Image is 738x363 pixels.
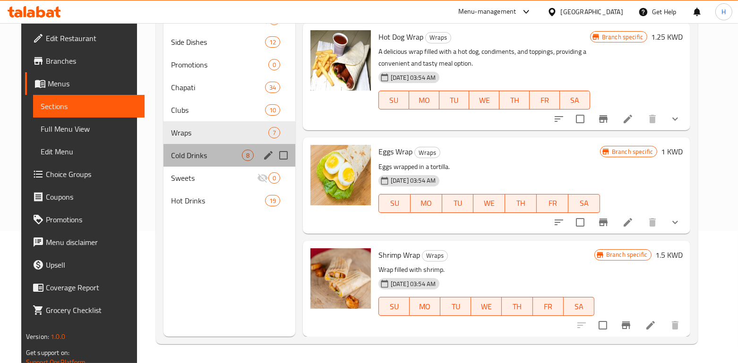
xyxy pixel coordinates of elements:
span: Wraps [426,32,451,43]
button: WE [469,91,499,110]
button: MO [409,91,439,110]
span: Wraps [171,127,268,138]
button: FR [537,194,568,213]
div: items [268,127,280,138]
span: FR [533,93,556,107]
span: TH [503,93,526,107]
span: FR [537,300,560,313]
span: SU [383,196,407,210]
span: SU [383,300,406,313]
div: Chapati34 [163,76,295,99]
div: Hot Drinks19 [163,189,295,212]
span: TU [444,300,467,313]
button: TU [442,194,474,213]
span: Branch specific [602,250,651,259]
button: Branch-specific-item [615,314,637,337]
a: Promotions [25,208,145,231]
span: Hot Drinks [171,195,265,206]
button: TU [439,91,470,110]
span: Sections [41,101,137,112]
span: Promotions [171,59,268,70]
span: Get support on: [26,346,69,359]
button: show more [664,108,687,130]
button: SU [378,194,411,213]
svg: Show Choices [669,217,681,228]
span: Wraps [422,250,447,261]
span: Menu disclaimer [46,236,137,248]
span: Edit Menu [41,146,137,157]
a: Grocery Checklist [25,299,145,321]
div: Clubs [171,104,265,116]
span: MO [414,196,438,210]
button: delete [664,314,687,337]
span: WE [473,93,496,107]
span: SA [567,300,591,313]
span: Coupons [46,191,137,203]
span: TU [446,196,470,210]
button: TU [440,297,471,316]
a: Edit menu item [622,113,634,125]
span: MO [413,300,437,313]
span: Side Dishes [171,36,265,48]
span: SA [572,196,596,210]
span: WE [477,196,501,210]
span: Coverage Report [46,282,137,293]
a: Menu disclaimer [25,231,145,253]
button: SU [378,91,409,110]
p: Eggs wrapped in a tortilla. [378,161,600,173]
span: [DATE] 03:54 AM [387,73,439,82]
a: Edit Menu [33,140,145,163]
button: sort-choices [548,108,570,130]
div: items [268,172,280,184]
button: delete [641,108,664,130]
span: Sweets [171,172,257,184]
span: Branches [46,55,137,67]
span: Branch specific [608,147,657,156]
span: 8 [242,151,253,160]
span: SU [383,93,405,107]
span: Select to update [570,109,590,129]
span: H [721,7,726,17]
span: Upsell [46,259,137,270]
a: Coupons [25,186,145,208]
span: 12 [266,38,280,47]
p: Wrap filled with shrimp. [378,264,594,276]
div: items [265,36,280,48]
button: sort-choices [548,211,570,234]
span: SA [564,93,586,107]
button: MO [410,297,440,316]
span: WE [475,300,498,313]
div: items [265,195,280,206]
span: Hot Dog Wrap [378,30,423,44]
button: TH [502,297,532,316]
button: MO [411,194,442,213]
div: Wraps7 [163,121,295,144]
div: Promotions0 [163,53,295,76]
h6: 1 KWD [661,145,683,158]
span: Grocery Checklist [46,304,137,316]
span: Wraps [415,147,440,158]
button: SA [568,194,600,213]
a: Upsell [25,253,145,276]
nav: Menu sections [163,4,295,216]
button: TH [505,194,537,213]
img: Hot Dog Wrap [310,30,371,91]
span: Branch specific [598,33,647,42]
button: SU [378,297,410,316]
a: Full Menu View [33,118,145,140]
span: 34 [266,83,280,92]
span: Select to update [570,212,590,232]
div: items [265,104,280,116]
svg: Show Choices [669,113,681,125]
div: items [265,82,280,93]
span: Full Menu View [41,123,137,135]
span: TH [506,300,529,313]
h6: 1.5 KWD [655,248,683,262]
a: Edit menu item [645,320,656,331]
div: Wraps [422,250,448,262]
a: Menus [25,72,145,95]
a: Edit menu item [622,217,634,228]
